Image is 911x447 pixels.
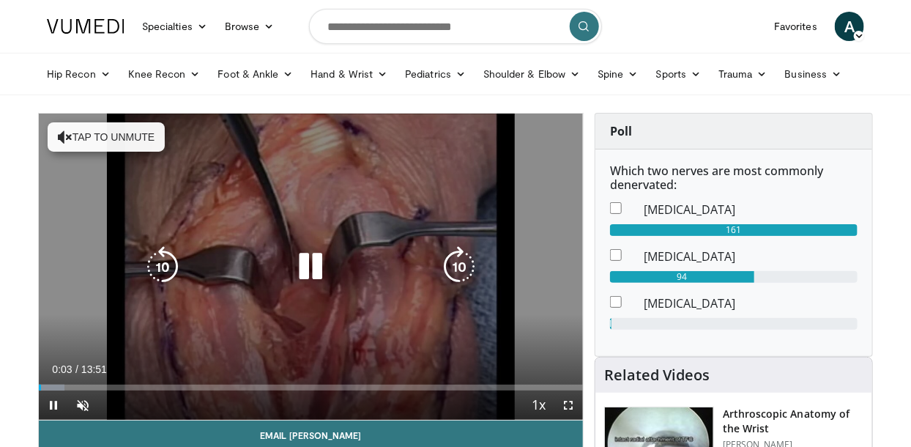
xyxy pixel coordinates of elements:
video-js: Video Player [39,114,583,421]
button: Playback Rate [524,391,554,420]
button: Tap to unmute [48,122,165,152]
a: Hand & Wrist [302,59,396,89]
div: 94 [610,271,754,283]
div: Progress Bar [39,385,583,391]
div: 1 [610,318,611,330]
button: Pause [39,391,68,420]
a: Spine [589,59,647,89]
a: Foot & Ankle [209,59,302,89]
button: Fullscreen [554,391,583,420]
a: Favorites [765,12,826,41]
span: 0:03 [52,363,72,375]
a: Business [776,59,851,89]
a: Sports [647,59,710,89]
a: Knee Recon [119,59,209,89]
dd: [MEDICAL_DATA] [633,248,869,265]
a: Browse [216,12,283,41]
h6: Which two nerves are most commonly denervated: [610,164,858,192]
h4: Related Videos [604,366,710,384]
div: 161 [610,224,858,236]
dd: [MEDICAL_DATA] [633,295,869,312]
strong: Poll [610,123,632,139]
a: Hip Recon [38,59,119,89]
span: 13:51 [81,363,107,375]
a: Specialties [133,12,216,41]
a: Pediatrics [396,59,475,89]
h3: Arthroscopic Anatomy of the Wrist [723,407,863,436]
a: Shoulder & Elbow [475,59,589,89]
span: / [75,363,78,375]
button: Unmute [68,391,97,420]
a: Trauma [710,59,776,89]
img: VuMedi Logo [47,19,124,34]
dd: [MEDICAL_DATA] [633,201,869,218]
a: A [835,12,864,41]
input: Search topics, interventions [309,9,602,44]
